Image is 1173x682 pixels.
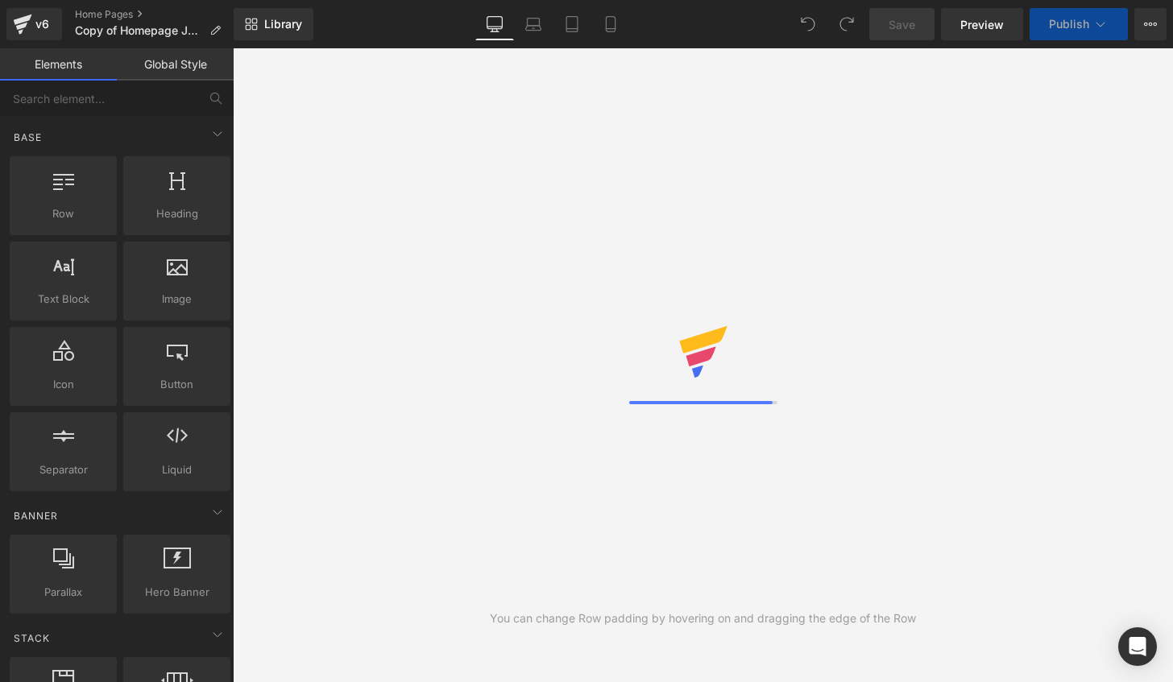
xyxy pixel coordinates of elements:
[792,8,824,40] button: Undo
[1118,627,1157,666] div: Open Intercom Messenger
[831,8,863,40] button: Redo
[12,630,52,646] span: Stack
[1134,8,1167,40] button: More
[6,8,62,40] a: v6
[12,508,60,523] span: Banner
[889,16,915,33] span: Save
[128,376,226,393] span: Button
[128,584,226,601] span: Hero Banner
[75,24,203,37] span: Copy of Homepage July
[553,8,591,40] a: Tablet
[128,291,226,308] span: Image
[264,17,302,31] span: Library
[15,376,112,393] span: Icon
[234,8,313,40] a: New Library
[32,14,52,35] div: v6
[12,130,44,145] span: Base
[15,461,112,478] span: Separator
[15,584,112,601] span: Parallax
[128,461,226,478] span: Liquid
[960,16,1004,33] span: Preview
[941,8,1023,40] a: Preview
[128,205,226,222] span: Heading
[1030,8,1128,40] button: Publish
[1049,18,1089,31] span: Publish
[75,8,234,21] a: Home Pages
[490,610,916,627] div: You can change Row padding by hovering on and dragging the edge of the Row
[117,48,234,81] a: Global Style
[15,205,112,222] span: Row
[514,8,553,40] a: Laptop
[591,8,630,40] a: Mobile
[15,291,112,308] span: Text Block
[475,8,514,40] a: Desktop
